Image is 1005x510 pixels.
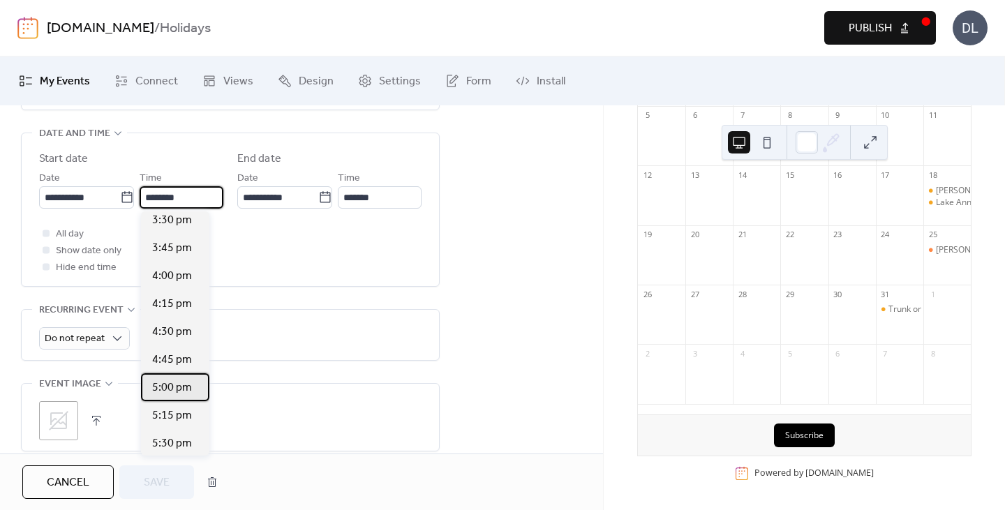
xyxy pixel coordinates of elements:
[56,226,84,243] span: All day
[880,230,891,240] div: 24
[22,465,114,499] button: Cancel
[737,170,747,180] div: 14
[690,348,700,359] div: 3
[154,15,160,42] b: /
[47,474,89,491] span: Cancel
[642,289,653,299] div: 26
[8,62,100,100] a: My Events
[876,303,923,315] div: Trunk or Treat
[152,352,192,368] span: 4:45 pm
[39,401,78,440] div: ;
[642,230,653,240] div: 19
[56,243,121,260] span: Show date only
[237,151,281,167] div: End date
[833,230,843,240] div: 23
[784,348,795,359] div: 5
[880,110,891,121] div: 10
[152,324,192,340] span: 4:30 pm
[953,10,988,45] div: DL
[466,73,491,90] span: Form
[39,376,101,393] span: Event image
[152,435,192,452] span: 5:30 pm
[774,423,835,447] button: Subscribe
[152,407,192,424] span: 5:15 pm
[737,289,747,299] div: 28
[267,62,344,100] a: Design
[152,212,192,229] span: 3:30 pm
[784,110,795,121] div: 8
[880,170,891,180] div: 17
[135,73,178,90] span: Connect
[435,62,502,100] a: Form
[45,329,105,348] span: Do not repeat
[833,289,843,299] div: 30
[223,73,253,90] span: Views
[192,62,264,100] a: Views
[690,230,700,240] div: 20
[537,73,565,90] span: Install
[642,348,653,359] div: 2
[784,170,795,180] div: 15
[40,73,90,90] span: My Events
[237,170,258,187] span: Date
[833,348,843,359] div: 6
[39,151,88,167] div: Start date
[849,20,892,37] span: Publish
[505,62,576,100] a: Install
[805,467,874,479] a: [DOMAIN_NAME]
[56,260,117,276] span: Hide end time
[338,170,360,187] span: Time
[642,110,653,121] div: 5
[17,17,38,39] img: logo
[737,110,747,121] div: 7
[152,296,192,313] span: 4:15 pm
[754,467,874,479] div: Powered by
[690,110,700,121] div: 6
[39,126,110,142] span: Date and time
[299,73,334,90] span: Design
[880,289,891,299] div: 31
[152,380,192,396] span: 5:00 pm
[833,110,843,121] div: 9
[928,110,938,121] div: 11
[737,348,747,359] div: 4
[888,303,944,315] div: Trunk or Treat
[690,289,700,299] div: 27
[690,170,700,180] div: 13
[104,62,188,100] a: Connect
[47,15,154,42] a: [DOMAIN_NAME]
[784,230,795,240] div: 22
[379,73,421,90] span: Settings
[928,230,938,240] div: 25
[737,230,747,240] div: 21
[39,302,124,319] span: Recurring event
[160,15,211,42] b: Holidays
[928,289,938,299] div: 1
[923,197,971,209] div: Lake Ann’s 5th Annual Halloween Carnival
[880,348,891,359] div: 7
[784,289,795,299] div: 29
[923,244,971,256] div: Lake Ann 16th Annual Arts & Crafts Show
[824,11,936,45] button: Publish
[348,62,431,100] a: Settings
[140,170,162,187] span: Time
[928,170,938,180] div: 18
[39,170,60,187] span: Date
[152,240,192,257] span: 3:45 pm
[833,170,843,180] div: 16
[642,170,653,180] div: 12
[928,348,938,359] div: 8
[923,185,971,197] div: Lake Ann Market
[152,268,192,285] span: 4:00 pm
